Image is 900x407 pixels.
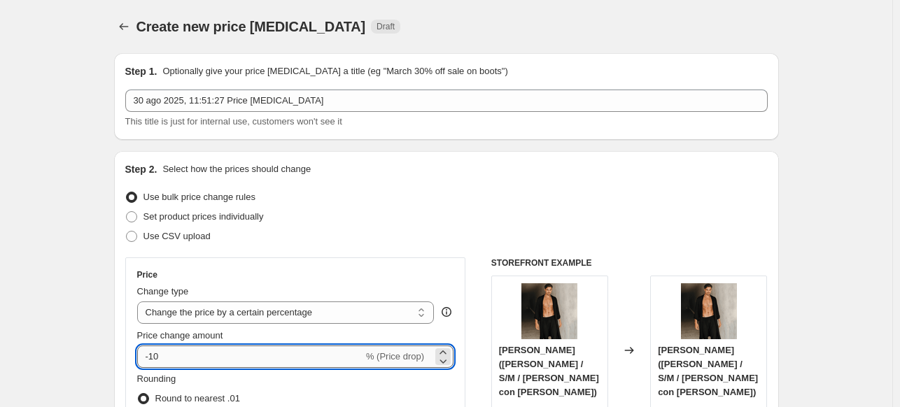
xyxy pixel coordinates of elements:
button: Price change jobs [114,17,134,36]
input: -15 [137,345,363,368]
span: Create new price [MEDICAL_DATA] [136,19,366,34]
h2: Step 1. [125,64,157,78]
input: 30% off holiday sale [125,90,768,112]
h3: Price [137,269,157,280]
p: Select how the prices should change [162,162,311,176]
span: Draft [377,21,395,32]
span: Round to nearest .01 [155,393,240,404]
span: Price change amount [137,330,223,341]
span: Rounding [137,373,176,384]
span: Change type [137,286,189,297]
p: Optionally give your price [MEDICAL_DATA] a title (eg "March 30% off sale on boots") [162,64,507,78]
img: Portada-30_80x.png [521,283,577,339]
span: [PERSON_NAME] ([PERSON_NAME] / S/M / [PERSON_NAME] con [PERSON_NAME]) [499,345,599,397]
span: Set product prices individually [143,211,264,222]
h6: STOREFRONT EXAMPLE [491,257,768,269]
span: This title is just for internal use, customers won't see it [125,116,342,127]
span: Use bulk price change rules [143,192,255,202]
h2: Step 2. [125,162,157,176]
span: [PERSON_NAME] ([PERSON_NAME] / S/M / [PERSON_NAME] con [PERSON_NAME]) [658,345,758,397]
span: Use CSV upload [143,231,211,241]
span: % (Price drop) [366,351,424,362]
div: help [440,305,453,319]
img: Portada-30_80x.png [681,283,737,339]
